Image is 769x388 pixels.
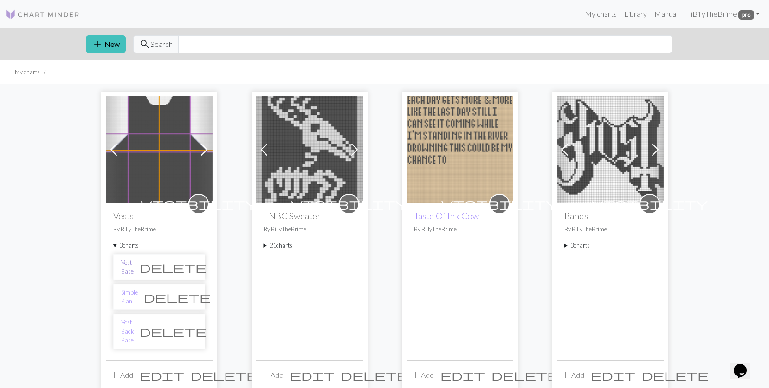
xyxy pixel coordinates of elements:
span: add [92,38,103,51]
a: Simple Plan [121,288,138,306]
button: Delete chart [134,322,213,340]
span: delete [491,368,558,381]
span: Search [150,39,173,50]
span: edit [591,368,635,381]
span: add [109,368,120,381]
button: Delete [338,366,411,384]
summary: 21charts [264,241,355,250]
summary: 3charts [113,241,205,250]
img: Logo [6,9,80,20]
h2: TNBC Sweater [264,210,355,221]
a: Vest Base [106,144,213,153]
span: visibility [291,197,407,211]
span: add [560,368,571,381]
i: Edit [591,369,635,381]
button: Delete chart [138,288,217,306]
i: private [141,195,257,213]
span: add [259,368,271,381]
span: edit [440,368,485,381]
i: private [441,195,557,213]
img: Ghost [557,96,664,203]
i: Edit [290,369,335,381]
button: Delete [488,366,562,384]
a: Skelly Reindeer [256,144,363,153]
span: delete [191,368,258,381]
p: By BillyTheBrime [414,225,506,234]
button: Edit [437,366,488,384]
button: Delete chart [134,258,213,276]
img: Skelly Reindeer [256,96,363,203]
a: Ghost [557,144,664,153]
span: delete [341,368,408,381]
span: search [139,38,150,51]
button: Add [557,366,588,384]
button: Add [106,366,136,384]
a: My charts [581,5,620,23]
a: Vest Back Base [121,318,134,345]
li: My charts [15,68,40,77]
span: edit [290,368,335,381]
button: Delete [639,366,712,384]
span: delete [144,290,211,303]
img: Taste Of Ink Cowl [407,96,513,203]
a: Manual [651,5,681,23]
h2: Vests [113,210,205,221]
summary: 3charts [564,241,656,250]
i: private [592,195,708,213]
a: Vest Base [121,258,134,276]
button: Edit [136,366,187,384]
button: Add [256,366,287,384]
span: visibility [141,197,257,211]
h2: Bands [564,210,656,221]
a: Library [620,5,651,23]
span: edit [140,368,184,381]
button: Edit [588,366,639,384]
a: HiBillyTheBrime pro [681,5,763,23]
button: Edit [287,366,338,384]
span: delete [140,325,207,338]
img: Vest Base [106,96,213,203]
span: add [410,368,421,381]
button: Delete [187,366,261,384]
p: By BillyTheBrime [264,225,355,234]
a: Taste Of Ink Cowl [407,144,513,153]
p: By BillyTheBrime [564,225,656,234]
button: Add [407,366,437,384]
p: By BillyTheBrime [113,225,205,234]
i: Edit [440,369,485,381]
iframe: chat widget [730,351,760,379]
span: visibility [592,197,708,211]
i: private [291,195,407,213]
span: pro [738,10,754,20]
span: delete [642,368,709,381]
span: delete [140,261,207,274]
a: Taste Of Ink Cowl [414,210,481,221]
i: Edit [140,369,184,381]
span: visibility [441,197,557,211]
button: New [86,35,126,53]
